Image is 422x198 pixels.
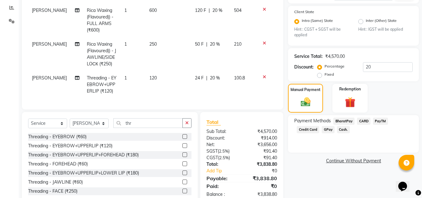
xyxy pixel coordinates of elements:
[297,126,319,133] span: Credit Card
[206,148,218,154] span: SGST
[124,75,127,81] span: 1
[202,175,242,182] div: Payable:
[339,86,361,92] label: Redemption
[325,72,334,77] label: Fixed
[28,152,139,158] div: Threading - EYEBROW+UPPERLIP+FOREHEAD (₹180)
[87,41,116,67] span: Rica Waxing (Flavoured)) - JAWLINE/SIDE LOСК (₹250)
[302,18,333,25] label: Intra (Same) State
[290,87,320,93] label: Manual Payment
[366,18,397,25] label: Inter (Other) State
[234,8,241,13] span: 504
[28,143,112,149] div: Threading - EYEBROW+UPPERLIP (₹120)
[202,141,242,148] div: Net:
[358,27,413,32] small: Hint : IGST will be applied
[242,161,282,168] div: ₹3,838.80
[342,96,359,109] img: _gift.svg
[206,155,218,160] span: CGST
[322,126,335,133] span: GPay
[242,155,282,161] div: ₹91.40
[242,135,282,141] div: ₹914.00
[202,155,242,161] div: ( )
[202,182,242,190] div: Paid:
[242,148,282,155] div: ₹91.40
[202,128,242,135] div: Sub Total:
[298,96,314,108] img: _cash.svg
[289,158,418,164] a: Continue Without Payment
[202,148,242,155] div: ( )
[337,126,350,133] span: Cash.
[234,41,241,47] span: 210
[325,53,345,60] div: ₹4,570.00
[234,75,245,81] span: 100.8
[28,134,87,140] div: Threading - EYEBROW (₹60)
[210,75,220,81] span: 20 %
[210,41,220,48] span: 20 %
[87,75,117,94] span: Threading - EYEBROW+UPPERLIP (₹120)
[202,191,242,198] div: Balance :
[219,149,228,154] span: 2.5%
[87,8,113,33] span: Rica Waxing (Flavoured)) - FULL ARMS (₹600)
[294,9,314,15] label: Client State
[333,118,355,125] span: BharatPay
[195,75,204,81] span: 24 F
[32,8,67,13] span: [PERSON_NAME]
[124,8,127,13] span: 1
[373,118,388,125] span: PayTM
[206,75,207,81] span: |
[149,75,157,81] span: 120
[202,168,248,174] a: Add Tip
[149,41,157,47] span: 250
[325,63,345,69] label: Percentage
[242,175,282,182] div: ₹3,838.80
[294,27,349,38] small: Hint : CGST + SGST will be applied
[202,161,242,168] div: Total:
[202,135,242,141] div: Discount:
[294,53,323,60] div: Service Total:
[206,119,221,125] span: Total
[212,7,222,14] span: 20 %
[32,41,67,47] span: [PERSON_NAME]
[294,118,331,124] span: Payment Methods
[242,128,282,135] div: ₹4,570.00
[113,118,183,128] input: Search or Scan
[28,179,83,185] div: Threading - JAWLINE (₹60)
[357,118,370,125] span: CARD
[294,64,314,70] div: Discount:
[124,41,127,47] span: 1
[209,7,210,14] span: |
[206,41,207,48] span: |
[28,170,139,176] div: Threading - EYEBROW+UPPERLIP+LOWER LIP (₹180)
[249,168,282,174] div: ₹0
[28,188,77,195] div: Threading - FACE (₹250)
[219,155,229,160] span: 2.5%
[242,191,282,198] div: ₹3,838.80
[195,41,204,48] span: 50 F
[32,75,67,81] span: [PERSON_NAME]
[195,7,206,14] span: 120 F
[149,8,157,13] span: 600
[28,161,88,167] div: Threading - FOREHEAD (₹60)
[396,173,416,192] iframe: chat widget
[242,182,282,190] div: ₹0
[242,141,282,148] div: ₹3,656.00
